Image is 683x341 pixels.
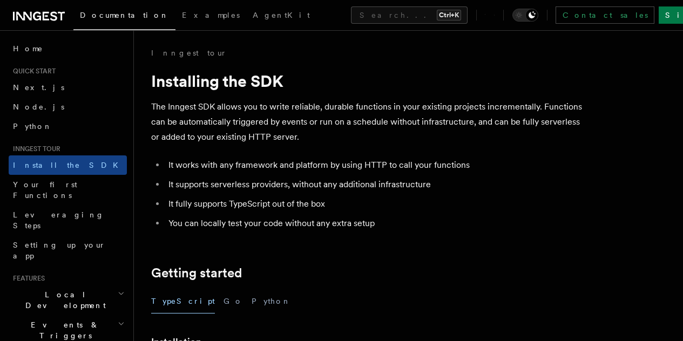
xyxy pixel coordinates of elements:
[512,9,538,22] button: Toggle dark mode
[9,235,127,265] a: Setting up your app
[224,289,243,313] button: Go
[9,155,127,175] a: Install the SDK
[9,285,127,315] button: Local Development
[9,319,118,341] span: Events & Triggers
[9,205,127,235] a: Leveraging Steps
[13,43,43,54] span: Home
[9,78,127,97] a: Next.js
[165,177,583,192] li: It supports serverless providers, without any additional infrastructure
[13,161,125,169] span: Install the SDK
[9,117,127,136] a: Python
[351,6,468,24] button: Search...Ctrl+K
[151,265,242,281] a: Getting started
[13,83,64,92] span: Next.js
[246,3,316,29] a: AgentKit
[9,175,127,205] a: Your first Functions
[253,11,310,19] span: AgentKit
[9,39,127,58] a: Home
[9,145,60,153] span: Inngest tour
[13,210,104,230] span: Leveraging Steps
[252,289,291,313] button: Python
[13,180,77,200] span: Your first Functions
[437,10,461,21] kbd: Ctrl+K
[175,3,246,29] a: Examples
[151,99,583,145] p: The Inngest SDK allows you to write reliable, durable functions in your existing projects increme...
[165,196,583,212] li: It fully supports TypeScript out of the box
[73,3,175,30] a: Documentation
[182,11,240,19] span: Examples
[13,122,52,131] span: Python
[9,274,45,283] span: Features
[556,6,654,24] a: Contact sales
[151,289,215,313] button: TypeScript
[9,97,127,117] a: Node.js
[165,158,583,173] li: It works with any framework and platform by using HTTP to call your functions
[151,71,583,91] h1: Installing the SDK
[13,103,64,111] span: Node.js
[13,241,106,260] span: Setting up your app
[165,216,583,231] li: You can locally test your code without any extra setup
[9,289,118,311] span: Local Development
[9,67,56,76] span: Quick start
[80,11,169,19] span: Documentation
[151,47,227,58] a: Inngest tour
